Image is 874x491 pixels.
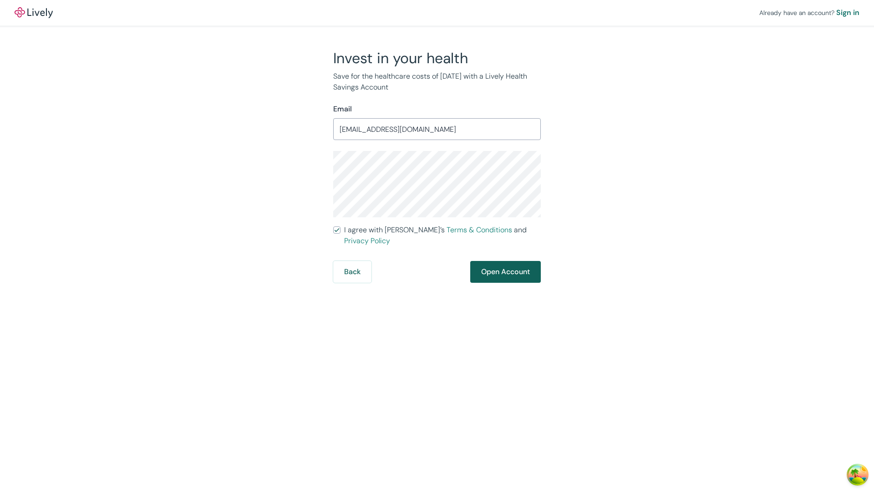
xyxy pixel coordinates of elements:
[836,7,859,18] a: Sign in
[333,104,352,115] label: Email
[15,7,53,18] a: LivelyLively
[344,236,390,245] a: Privacy Policy
[470,261,541,283] button: Open Account
[447,225,512,235] a: Terms & Conditions
[15,7,53,18] img: Lively
[333,261,371,283] button: Back
[759,7,859,18] div: Already have an account?
[849,466,867,484] button: Open Tanstack query devtools
[344,225,541,246] span: I agree with [PERSON_NAME]’s and
[333,49,541,67] h2: Invest in your health
[333,71,541,93] p: Save for the healthcare costs of [DATE] with a Lively Health Savings Account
